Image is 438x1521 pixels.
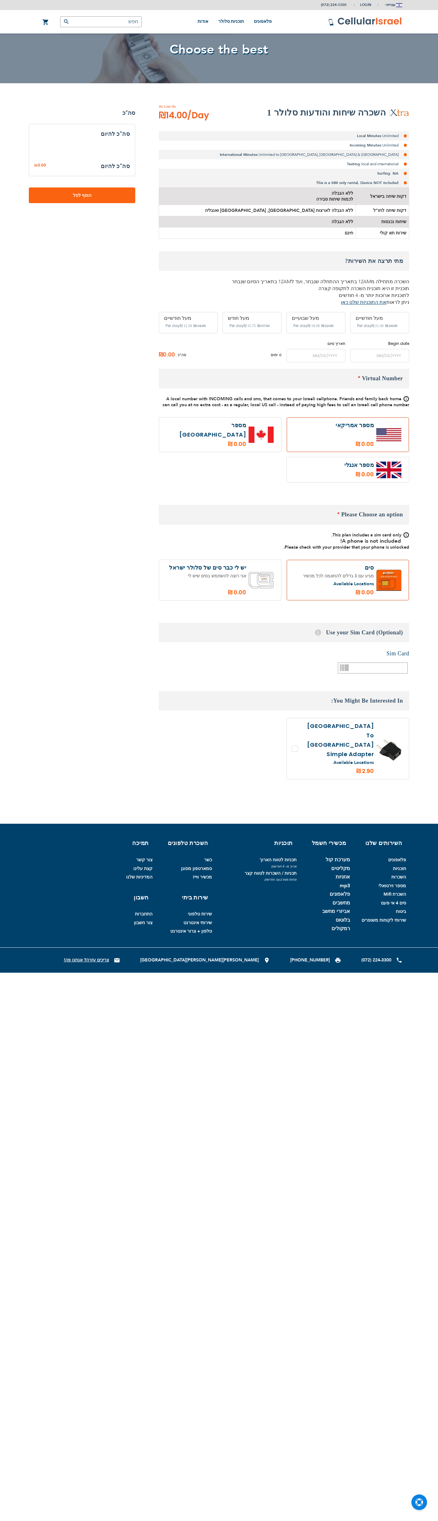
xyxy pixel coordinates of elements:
h2: השכרה שיחות והודעות סלולר 1 [267,106,386,119]
a: מספר וירטואלי [379,883,406,889]
input: חפש [60,16,142,27]
span: ימים [271,352,278,358]
img: לוגו סלולר ישראל [328,17,402,26]
a: בלוטוס [336,917,350,923]
a: Available Locations [333,760,374,766]
h3: מתי תרצה את השירות? [159,251,409,271]
a: מחשבים [332,900,350,906]
h6: חשבון [130,894,149,902]
a: תכניות / השכרות לטווח קצר [245,870,296,876]
span: ₪ [34,163,38,168]
a: אודות [198,10,208,33]
a: (072) 224-3300 [321,3,347,7]
td: ללא הגבלה [159,216,356,228]
span: You Might Be Interested In: [331,698,403,704]
span: ‏24.00 ₪ [385,324,397,328]
strong: Surfing: NA [377,171,399,176]
span: 0.00 [38,162,46,168]
span: ‏14.00 ₪ [193,324,206,328]
div: מעל חודשיים [164,315,212,321]
span: Virtual Number [362,375,403,382]
input: MM/DD/YYYY [350,349,409,362]
span: Please Choose an option [341,511,403,518]
a: ביטוח [396,909,406,914]
a: כשר [204,857,212,863]
li: local and international [159,159,409,169]
a: השכרת Mifi [384,891,406,897]
h6: תמיכה [130,839,149,848]
h6: שירות ביתי [161,894,208,902]
button: עברית [384,0,402,9]
a: !צריכים עזרה? אנחנו פה [64,957,109,963]
h3: סה"כ להיום [101,161,130,171]
a: Available Locations [333,581,374,587]
td: דקות שיחה בישראל [356,188,409,205]
strong: This is a SIM only rental, Device NOT included [316,180,399,185]
a: [PHONE_NUMBER] [290,957,330,963]
a: התחברות [135,911,152,917]
a: מקליטים [331,866,350,872]
a: צור קשר [136,857,152,863]
a: קצת עלינו [133,866,152,872]
strong: International Minutes: [220,152,259,157]
span: This plan includes a sim card only. Please check with your provider that your phone is unlocked. [283,532,409,550]
td: שירות תא קולי [356,228,409,239]
td: חינם [159,228,356,239]
span: ‏22.00 ₪ [321,324,333,328]
li: [GEOGRAPHIC_DATA][PERSON_NAME][PERSON_NAME] [140,957,270,963]
span: Help [315,629,321,636]
a: mp3 [340,883,350,889]
span: ‏19.50 ₪ [307,324,320,328]
span: אודות [198,19,208,24]
span: /Day [187,109,209,122]
span: ארוך מ- 4 חודשים [217,864,296,869]
a: תכניות לטווח הארוך [260,857,296,863]
a: אביזרי מחשב [322,909,350,914]
li: Unlimited [159,131,409,141]
li: Unlimited [159,141,409,150]
a: המדיניות שלנו [126,874,152,880]
img: השכרה שיחות והודעות סלולר 1 [390,109,409,117]
span: As Low As [159,104,226,109]
a: טלפון + צרור אינטרנט [170,928,212,934]
td: ללא הגבלה לכמות שיחות סבירה [159,188,356,205]
a: מערכת קול [326,857,350,863]
h3: Use your Sim Card (Optional) [159,623,409,642]
span: פלאפונים [254,19,272,24]
span: Login [360,3,371,7]
a: סמארטפון מסונן [181,866,212,872]
a: שירותי אינטרנט [183,920,212,926]
a: מכשיר ווייז [193,874,212,880]
span: ‏12.50 ₪ [180,324,192,328]
strong: Local Minutes: [357,133,382,138]
a: את התוכניות שלנו כאן [341,299,386,306]
a: סים 4 אי פעם [381,900,406,906]
strong: Incoming Minutes: [350,143,382,148]
strong: Texting: [347,161,361,166]
span: ‏21.50 ₪ [371,324,384,328]
h3: סה"כ להיום [34,129,130,139]
h6: השכרת טלפונים [161,839,208,848]
span: סה"כ [178,352,186,358]
p: השכרה מתחילה מ12AM בתאריך ההתחלה שנבחר, ועד ל12AM בתאריך הסיום שנבחר [159,278,409,285]
a: (072) 224-3300 [361,957,391,963]
a: רמקולים [332,926,350,932]
span: תוכניות סלולר [218,19,244,24]
h6: תוכניות [221,839,293,848]
li: Unlimited to [GEOGRAPHIC_DATA], [GEOGRAPHIC_DATA] & [GEOGRAPHIC_DATA] [159,150,409,159]
div: מעל חודשיים [356,315,404,321]
td: דקות שיחה לחו"ל [356,205,409,216]
span: פחות מארבעה חודשים [217,877,296,882]
span: Choose the best [170,41,268,58]
span: Per day [357,323,371,329]
strong: סה"כ [29,108,135,118]
a: שירות טלפוני [188,911,212,917]
h6: מכשירי חשמל [305,839,346,848]
span: ‏17.50 ₪ [257,324,270,328]
a: פלאפונים [330,891,350,897]
p: תוכנית זו היא תוכנית השכרה לתקופה קצרה לתוכניות ארוכות יותר מ- 4 חודשים ניתן לראות [159,285,409,306]
a: אוזניות [336,874,350,880]
span: Per day [166,323,180,329]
